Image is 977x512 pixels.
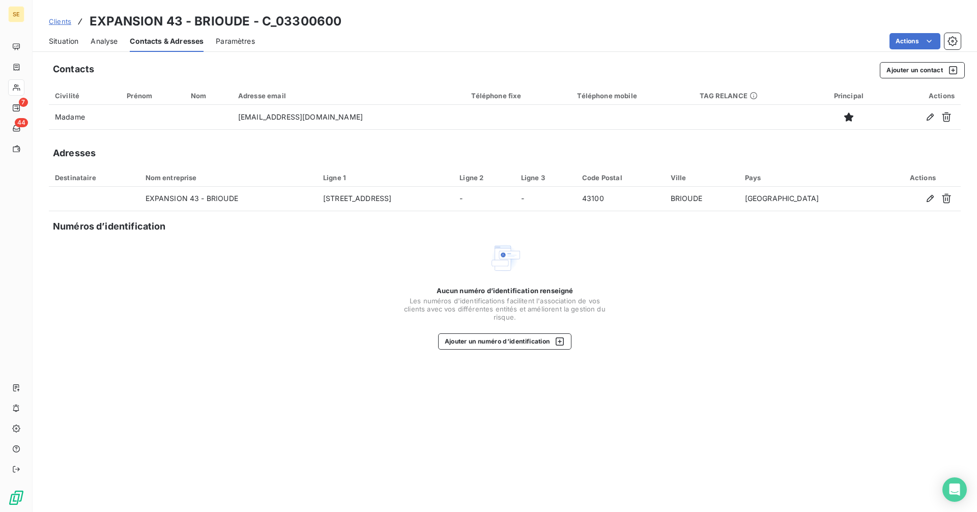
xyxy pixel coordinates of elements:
div: Nom entreprise [146,174,311,182]
span: 7 [19,98,28,107]
h3: EXPANSION 43 - BRIOUDE - C_03300600 [90,12,341,31]
h5: Numéros d’identification [53,219,166,234]
div: Civilité [55,92,114,100]
div: SE [8,6,24,22]
span: Situation [49,36,78,46]
div: Téléphone fixe [471,92,565,100]
div: Nom [191,92,226,100]
span: 44 [15,118,28,127]
td: [STREET_ADDRESS] [317,187,453,211]
div: Destinataire [55,174,133,182]
span: Clients [49,17,71,25]
span: Analyse [91,36,118,46]
div: Actions [890,92,955,100]
div: Ligne 1 [323,174,447,182]
button: Ajouter un contact [880,62,965,78]
td: - [515,187,576,211]
span: Les numéros d'identifications facilitent l'association de vos clients avec vos différentes entité... [403,297,607,321]
div: Ville [671,174,733,182]
td: Madame [49,105,121,129]
td: - [453,187,514,211]
td: 43100 [576,187,665,211]
div: Open Intercom Messenger [942,477,967,502]
h5: Adresses [53,146,96,160]
div: Actions [891,174,955,182]
button: Ajouter un numéro d’identification [438,333,572,350]
span: Contacts & Adresses [130,36,204,46]
div: Téléphone mobile [577,92,687,100]
span: Paramètres [216,36,255,46]
div: Ligne 3 [521,174,570,182]
td: [EMAIL_ADDRESS][DOMAIN_NAME] [232,105,466,129]
button: Actions [889,33,940,49]
span: Aucun numéro d’identification renseigné [437,287,573,295]
a: Clients [49,16,71,26]
img: Logo LeanPay [8,490,24,506]
div: Prénom [127,92,179,100]
td: [GEOGRAPHIC_DATA] [739,187,885,211]
div: Pays [745,174,879,182]
td: BRIOUDE [665,187,739,211]
td: EXPANSION 43 - BRIOUDE [139,187,317,211]
div: Adresse email [238,92,459,100]
h5: Contacts [53,62,94,76]
div: Ligne 2 [459,174,508,182]
div: TAG RELANCE [700,92,807,100]
div: Code Postal [582,174,658,182]
img: Empty state [489,242,521,274]
div: Principal [819,92,878,100]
